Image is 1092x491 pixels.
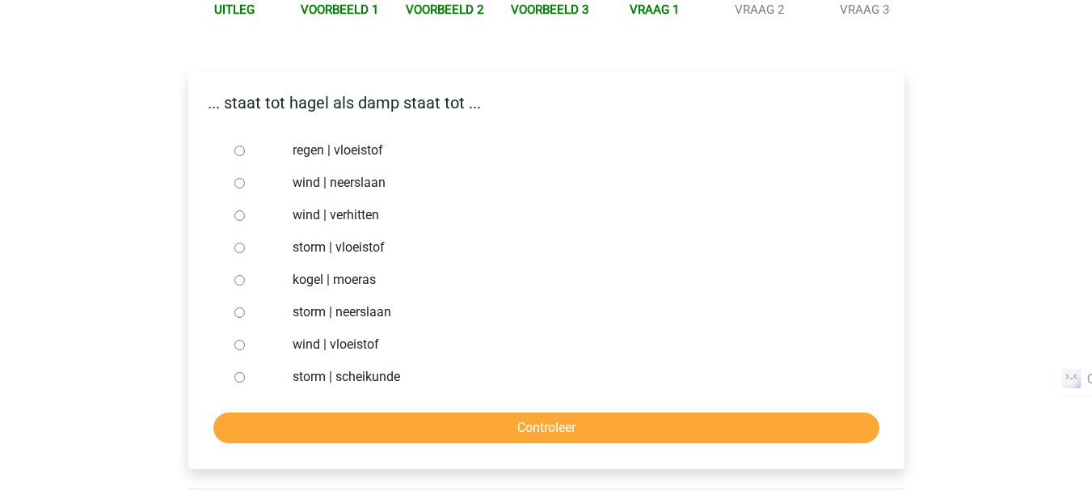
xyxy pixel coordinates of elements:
[293,335,852,354] label: wind | vloeistof
[630,2,679,17] a: Vraag 1
[511,2,588,17] a: Voorbeeld 3
[735,2,784,17] a: Vraag 2
[214,2,255,17] a: Uitleg
[293,205,852,225] label: wind | verhitten
[293,367,852,387] label: storm | scheikunde
[293,270,852,290] label: kogel | moeras
[293,173,852,193] label: wind | neerslaan
[293,141,852,160] label: regen | vloeistof
[213,413,879,443] input: Controleer
[293,303,852,322] label: storm | neerslaan
[840,2,889,17] a: Vraag 3
[301,2,378,17] a: Voorbeeld 1
[201,91,892,115] p: ... staat tot hagel als damp staat tot ...
[293,238,852,257] label: storm | vloeistof
[406,2,483,17] a: Voorbeeld 2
